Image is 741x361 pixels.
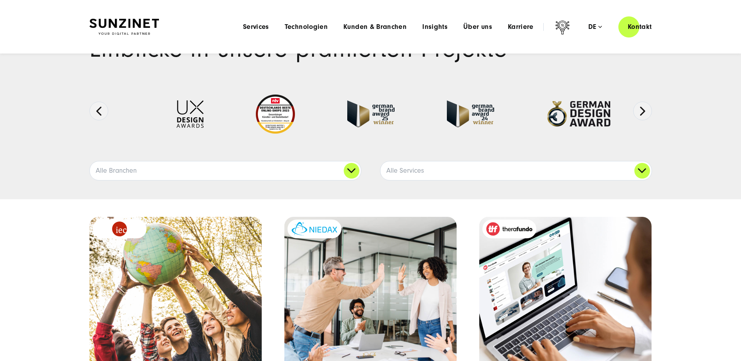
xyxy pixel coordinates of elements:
[256,95,295,134] img: Deutschlands beste Online Shops 2023 - boesner - Kunde - SUNZINET
[285,23,328,31] a: Technologien
[508,23,534,31] a: Karriere
[89,102,108,120] button: Previous
[177,100,204,128] img: UX-Design-Awards - fullservice digital agentur SUNZINET
[90,161,361,180] a: Alle Branchen
[422,23,448,31] a: Insights
[447,100,494,127] img: German-Brand-Award - fullservice digital agentur SUNZINET
[89,37,652,61] h1: Einblicke in unsere prämierten Projekte
[89,19,159,35] img: SUNZINET Full Service Digital Agentur
[112,222,127,236] img: logo_IEC
[633,102,652,120] button: Next
[546,100,611,127] img: German-Design-Award - fullservice digital agentur SUNZINET
[588,23,602,31] div: de
[618,16,661,38] a: Kontakt
[463,23,492,31] a: Über uns
[486,222,532,236] img: therafundo_10-2024_logo_2c
[343,23,407,31] a: Kunden & Branchen
[347,100,395,127] img: German Brand Award winner 2025 - Full Service Digital Agentur SUNZINET
[291,222,337,236] img: niedax-logo
[243,23,269,31] a: Services
[380,161,652,180] a: Alle Services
